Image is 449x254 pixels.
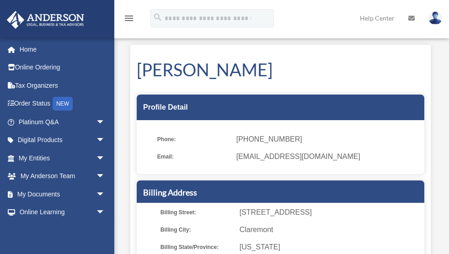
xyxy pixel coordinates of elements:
img: Anderson Advisors Platinum Portal [4,11,87,29]
span: Claremont [240,223,421,236]
span: arrow_drop_down [96,203,114,222]
h1: [PERSON_NAME] [137,58,424,82]
a: Billingarrow_drop_down [6,221,119,239]
a: My Anderson Teamarrow_drop_down [6,167,119,185]
span: Phone: [157,133,230,146]
div: NEW [53,97,73,111]
a: Tax Organizers [6,76,119,95]
span: arrow_drop_down [96,149,114,168]
a: Online Ordering [6,58,119,77]
span: Billing State/Province: [160,241,233,254]
span: Email: [157,150,230,163]
h5: Billing Address [143,187,418,198]
div: Profile Detail [137,95,424,120]
img: User Pic [428,11,442,25]
span: [PHONE_NUMBER] [236,133,418,146]
span: arrow_drop_down [96,185,114,204]
span: arrow_drop_down [96,113,114,132]
a: My Documentsarrow_drop_down [6,185,119,203]
span: Billing City: [160,223,233,236]
a: Online Learningarrow_drop_down [6,203,119,222]
span: arrow_drop_down [96,221,114,240]
i: menu [123,13,134,24]
a: Order StatusNEW [6,95,119,113]
a: My Entitiesarrow_drop_down [6,149,119,167]
a: Home [6,40,119,58]
span: Billing Street: [160,206,233,219]
span: [EMAIL_ADDRESS][DOMAIN_NAME] [236,150,418,163]
span: [STREET_ADDRESS] [240,206,421,219]
a: menu [123,16,134,24]
a: Platinum Q&Aarrow_drop_down [6,113,119,131]
a: Digital Productsarrow_drop_down [6,131,119,149]
span: arrow_drop_down [96,131,114,150]
span: [US_STATE] [240,241,421,254]
i: search [153,12,163,22]
span: arrow_drop_down [96,167,114,186]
